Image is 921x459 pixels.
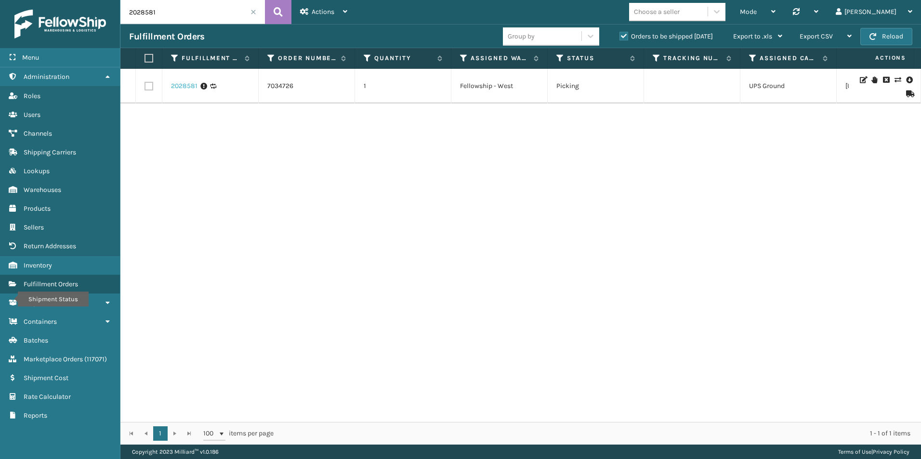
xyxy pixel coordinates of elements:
[508,31,535,41] div: Group by
[24,167,50,175] span: Lookups
[873,448,909,455] a: Privacy Policy
[24,223,44,231] span: Sellers
[548,69,644,103] td: Picking
[471,54,529,63] label: Assigned Warehouse
[838,445,909,459] div: |
[24,393,71,401] span: Rate Calculator
[203,426,274,441] span: items per page
[860,28,912,45] button: Reload
[24,318,57,326] span: Containers
[374,54,433,63] label: Quantity
[171,81,197,91] a: 2028581
[24,186,61,194] span: Warehouses
[24,374,68,382] span: Shipment Cost
[895,76,900,83] i: Change shipping
[14,10,106,38] img: logo
[203,429,218,438] span: 100
[871,76,877,83] i: On Hold
[906,90,912,97] i: Mark as Shipped
[84,355,107,363] span: ( 117071 )
[129,31,204,42] h3: Fulfillment Orders
[278,54,336,63] label: Order Number
[24,148,76,156] span: Shipping Carriers
[740,69,837,103] td: UPS Ground
[663,54,722,63] label: Tracking Number
[182,54,240,63] label: Fulfillment Order Id
[451,69,548,103] td: Fellowship - West
[24,242,76,250] span: Return Addresses
[567,54,625,63] label: Status
[24,129,52,138] span: Channels
[24,299,74,307] span: Shipment Status
[355,69,451,103] td: 1
[733,32,772,40] span: Export to .xls
[153,426,168,441] a: 1
[24,111,40,119] span: Users
[24,280,78,288] span: Fulfillment Orders
[838,448,871,455] a: Terms of Use
[24,355,83,363] span: Marketplace Orders
[24,411,47,420] span: Reports
[22,53,39,62] span: Menu
[845,50,912,66] span: Actions
[860,76,866,83] i: Edit
[267,81,293,91] a: 7034726
[634,7,680,17] div: Choose a seller
[132,445,219,459] p: Copyright 2023 Milliard™ v 1.0.186
[906,75,912,85] i: Pull Label
[287,429,910,438] div: 1 - 1 of 1 items
[24,92,40,100] span: Roles
[312,8,334,16] span: Actions
[24,261,52,269] span: Inventory
[740,8,757,16] span: Mode
[883,76,889,83] i: Cancel Fulfillment Order
[619,32,713,40] label: Orders to be shipped [DATE]
[24,204,51,213] span: Products
[24,336,48,344] span: Batches
[760,54,818,63] label: Assigned Carrier Service
[24,73,69,81] span: Administration
[800,32,833,40] span: Export CSV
